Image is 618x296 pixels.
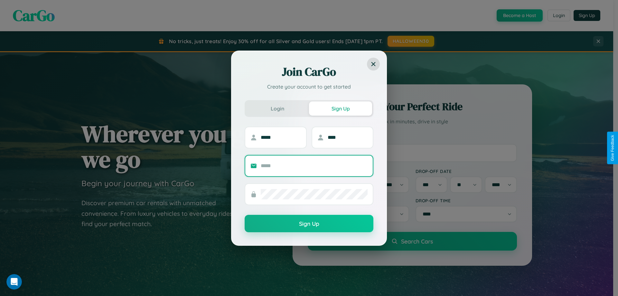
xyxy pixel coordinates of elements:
iframe: Intercom live chat [6,274,22,290]
div: Give Feedback [610,135,615,161]
h2: Join CarGo [245,64,373,80]
button: Sign Up [245,215,373,232]
button: Sign Up [309,101,372,116]
button: Login [246,101,309,116]
p: Create your account to get started [245,83,373,91]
